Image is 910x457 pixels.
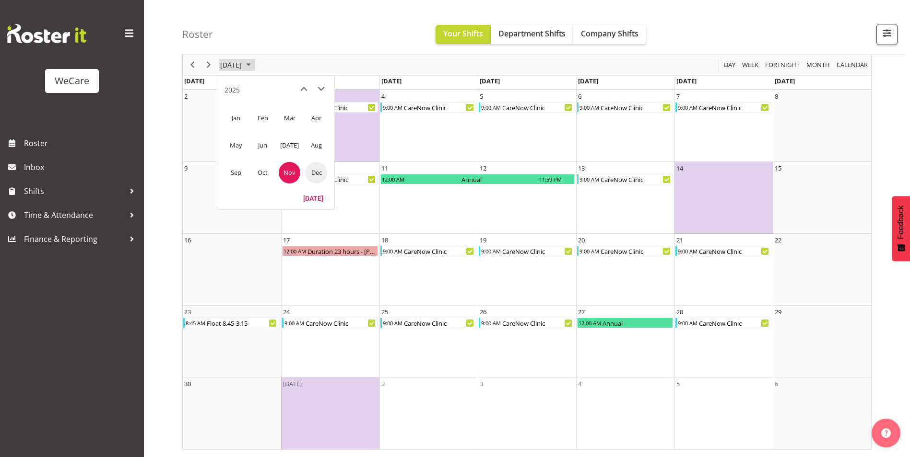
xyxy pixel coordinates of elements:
td: Friday, November 14, 2025 [674,162,773,234]
span: Nov [279,162,300,183]
div: 9:00 AM [677,318,698,328]
span: Apr [306,107,327,129]
div: CareNow Clinic Begin From Thursday, November 20, 2025 at 9:00:00 AM GMT+13:00 Ends At Thursday, N... [577,246,673,256]
div: 9:00 AM [382,246,403,256]
div: Annual Begin From Tuesday, November 11, 2025 at 12:00:00 AM GMT+13:00 Ends At Wednesday, November... [380,174,575,184]
div: 7 [676,91,680,101]
td: Sunday, November 2, 2025 [183,90,281,162]
div: [DATE] [283,379,302,388]
div: CareNow Clinic Begin From Thursday, November 6, 2025 at 9:00:00 AM GMT+13:00 Ends At Thursday, No... [577,102,673,113]
div: 23 [184,307,191,317]
span: Day [723,59,736,71]
td: Tuesday, November 18, 2025 [379,234,478,306]
div: 9:00 AM [480,246,501,256]
button: Your Shifts [436,25,491,44]
button: next month [312,80,330,98]
div: 12:00 AM [283,246,307,256]
td: Sunday, November 30, 2025 [183,377,281,449]
td: Wednesday, December 3, 2025 [478,377,576,449]
div: 21 [676,235,683,245]
button: Department Shifts [491,25,573,44]
div: CareNow Clinic Begin From Friday, November 7, 2025 at 9:00:00 AM GMT+13:00 Ends At Friday, Novemb... [675,102,771,113]
div: 12:00 AM [578,318,602,328]
span: Your Shifts [443,28,483,39]
div: Annual [602,318,673,328]
button: Fortnight [764,59,802,71]
button: Filter Shifts [876,24,898,45]
span: [DATE] [775,77,795,85]
button: Month [835,59,870,71]
div: WeCare [55,74,89,88]
span: Dec [306,162,327,183]
td: Sunday, November 23, 2025 [183,306,281,377]
span: Shifts [24,184,125,198]
span: Month [805,59,831,71]
div: 6 [578,91,581,101]
td: Thursday, November 20, 2025 [576,234,674,306]
td: November 2025 [276,159,303,186]
div: 12:00 AM [381,174,405,184]
span: Aug [306,135,327,156]
div: 13 [578,163,585,173]
span: Finance & Reporting [24,232,125,246]
button: previous month [295,80,312,98]
div: 16 [184,235,191,245]
img: Rosterit website logo [7,24,86,43]
div: CareNow Clinic [501,246,574,256]
div: CareNow Clinic [600,246,673,256]
button: Today [297,191,330,205]
span: May [225,135,247,156]
div: 25 [381,307,388,317]
div: 24 [283,307,290,317]
span: Sep [225,162,247,183]
div: 8 [775,91,778,101]
div: 15 [775,163,781,173]
div: CareNow Clinic [403,246,476,256]
span: Mar [279,107,300,129]
td: Wednesday, November 12, 2025 [478,162,576,234]
td: Tuesday, November 25, 2025 [379,306,478,377]
div: CareNow Clinic Begin From Monday, November 24, 2025 at 9:00:00 AM GMT+13:00 Ends At Monday, Novem... [282,318,378,328]
div: 6 [775,379,778,388]
div: 20 [578,235,585,245]
div: CareNow Clinic Begin From Friday, November 28, 2025 at 9:00:00 AM GMT+13:00 Ends At Friday, Novem... [675,318,771,328]
div: 28 [676,307,683,317]
td: Saturday, November 8, 2025 [773,90,871,162]
span: Feb [252,107,273,129]
div: 12 [480,163,486,173]
div: 17 [283,235,290,245]
img: help-xxl-2.png [881,428,891,438]
button: Timeline Day [722,59,737,71]
div: Float 8.45-3.15 Begin From Sunday, November 23, 2025 at 8:45:00 AM GMT+13:00 Ends At Sunday, Nove... [183,318,279,328]
button: Feedback - Show survey [892,196,910,261]
div: 19 [480,235,486,245]
button: Timeline Week [741,59,760,71]
div: 8:45 AM [185,318,206,328]
div: 9:00 AM [677,246,698,256]
span: Oct [252,162,273,183]
button: Timeline Month [805,59,832,71]
div: 5 [480,91,483,101]
div: Annual Begin From Thursday, November 27, 2025 at 12:00:00 AM GMT+13:00 Ends At Thursday, November... [577,318,673,328]
h4: Roster [182,29,213,40]
div: 5 [676,379,680,388]
span: [DATE] [676,77,697,85]
div: 11 [381,163,388,173]
td: Wednesday, November 5, 2025 [478,90,576,162]
div: CareNow Clinic [698,318,771,328]
td: Sunday, November 9, 2025 [183,162,281,234]
div: CareNow Clinic [600,103,673,112]
td: Wednesday, November 19, 2025 [478,234,576,306]
td: Thursday, November 27, 2025 [576,306,674,377]
div: 2 [184,91,188,101]
div: CareNow Clinic Begin From Wednesday, November 26, 2025 at 9:00:00 AM GMT+13:00 Ends At Wednesday,... [479,318,575,328]
td: Tuesday, November 11, 2025 [379,162,478,234]
span: Roster [24,136,139,150]
div: CareNow Clinic Begin From Friday, November 21, 2025 at 9:00:00 AM GMT+13:00 Ends At Friday, Novem... [675,246,771,256]
td: Saturday, November 29, 2025 [773,306,871,377]
span: Jun [252,135,273,156]
div: CareNow Clinic Begin From Tuesday, November 4, 2025 at 9:00:00 AM GMT+13:00 Ends At Tuesday, Nove... [380,102,476,113]
div: 9:00 AM [480,103,501,112]
td: Friday, November 21, 2025 [674,234,773,306]
div: Duration 23 hours - Charlotte Courtney Begin From Monday, November 17, 2025 at 12:00:00 AM GMT+13... [282,246,378,256]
